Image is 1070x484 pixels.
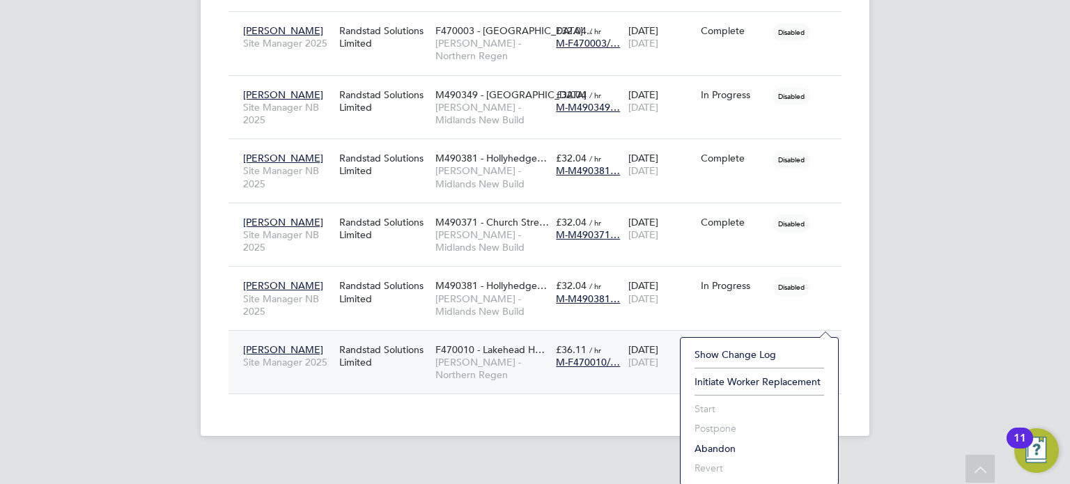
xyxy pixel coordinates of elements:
[336,145,432,184] div: Randstad Solutions Limited
[589,345,601,355] span: / hr
[243,279,323,292] span: [PERSON_NAME]
[625,272,697,311] div: [DATE]
[435,88,587,101] span: M490349 - [GEOGRAPHIC_DATA]
[628,356,658,368] span: [DATE]
[773,23,810,41] span: Disabled
[625,209,697,248] div: [DATE]
[589,153,601,164] span: / hr
[556,228,620,241] span: M-M490371…
[435,101,549,126] span: [PERSON_NAME] - Midlands New Build
[701,152,766,164] div: Complete
[556,356,620,368] span: M-F470010/…
[625,145,697,184] div: [DATE]
[628,292,658,305] span: [DATE]
[336,17,432,56] div: Randstad Solutions Limited
[625,336,697,375] div: [DATE]
[243,88,323,101] span: [PERSON_NAME]
[240,336,842,348] a: [PERSON_NAME]Site Manager 2025Randstad Solutions LimitedF470010 - Lakehead H…[PERSON_NAME] - Nort...
[556,164,620,177] span: M-M490381…
[1014,438,1026,456] div: 11
[589,281,601,291] span: / hr
[556,101,620,114] span: M-M490349…
[688,419,831,438] li: Postpone
[628,164,658,177] span: [DATE]
[625,81,697,120] div: [DATE]
[243,37,332,49] span: Site Manager 2025
[589,90,601,100] span: / hr
[556,216,587,228] span: £32.04
[773,278,810,296] span: Disabled
[435,279,547,292] span: M490381 - Hollyhedge…
[435,216,549,228] span: M490371 - Church Stre…
[240,272,842,283] a: [PERSON_NAME]Site Manager NB 2025Randstad Solutions LimitedM490381 - Hollyhedge…[PERSON_NAME] - M...
[435,37,549,62] span: [PERSON_NAME] - Northern Regen
[240,81,842,93] a: [PERSON_NAME]Site Manager NB 2025Randstad Solutions LimitedM490349 - [GEOGRAPHIC_DATA][PERSON_NAM...
[556,24,587,37] span: £32.04
[435,152,547,164] span: M490381 - Hollyhedge…
[336,209,432,248] div: Randstad Solutions Limited
[243,164,332,189] span: Site Manager NB 2025
[556,88,587,101] span: £32.04
[688,439,831,458] li: Abandon
[589,217,601,228] span: / hr
[336,272,432,311] div: Randstad Solutions Limited
[336,81,432,120] div: Randstad Solutions Limited
[773,150,810,169] span: Disabled
[556,292,620,305] span: M-M490381…
[243,24,323,37] span: [PERSON_NAME]
[240,17,842,29] a: [PERSON_NAME]Site Manager 2025Randstad Solutions LimitedF470003 - [GEOGRAPHIC_DATA]…[PERSON_NAME]...
[243,228,332,253] span: Site Manager NB 2025
[435,228,549,253] span: [PERSON_NAME] - Midlands New Build
[243,152,323,164] span: [PERSON_NAME]
[435,24,593,37] span: F470003 - [GEOGRAPHIC_DATA]…
[773,214,810,233] span: Disabled
[688,345,831,364] li: Show change log
[628,228,658,241] span: [DATE]
[243,292,332,318] span: Site Manager NB 2025
[628,37,658,49] span: [DATE]
[556,37,620,49] span: M-F470003/…
[625,17,697,56] div: [DATE]
[688,372,831,391] li: Initiate Worker Replacement
[240,208,842,220] a: [PERSON_NAME]Site Manager NB 2025Randstad Solutions LimitedM490371 - Church Stre…[PERSON_NAME] - ...
[336,336,432,375] div: Randstad Solutions Limited
[688,399,831,419] li: Start
[243,101,332,126] span: Site Manager NB 2025
[243,216,323,228] span: [PERSON_NAME]
[435,343,545,356] span: F470010 - Lakehead H…
[556,343,587,356] span: £36.11
[435,164,549,189] span: [PERSON_NAME] - Midlands New Build
[1014,428,1059,473] button: Open Resource Center, 11 new notifications
[243,356,332,368] span: Site Manager 2025
[701,24,766,37] div: Complete
[701,279,766,292] div: In Progress
[556,279,587,292] span: £32.04
[589,26,601,36] span: / hr
[701,216,766,228] div: Complete
[688,458,831,478] li: Revert
[701,88,766,101] div: In Progress
[773,87,810,105] span: Disabled
[435,292,549,318] span: [PERSON_NAME] - Midlands New Build
[243,343,323,356] span: [PERSON_NAME]
[435,356,549,381] span: [PERSON_NAME] - Northern Regen
[628,101,658,114] span: [DATE]
[240,144,842,156] a: [PERSON_NAME]Site Manager NB 2025Randstad Solutions LimitedM490381 - Hollyhedge…[PERSON_NAME] - M...
[556,152,587,164] span: £32.04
